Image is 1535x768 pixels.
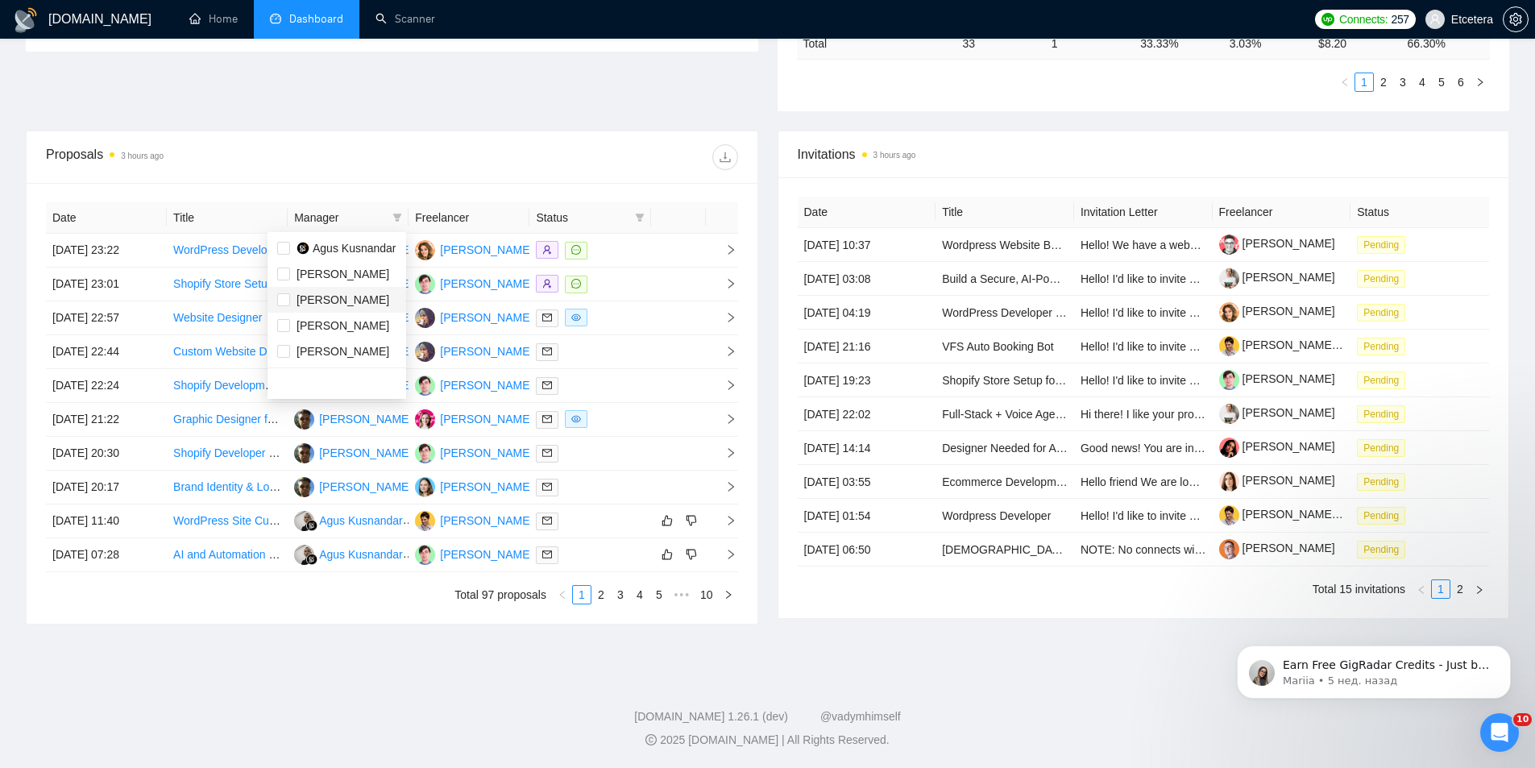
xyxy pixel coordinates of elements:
[294,446,412,459] a: AP[PERSON_NAME]
[712,380,736,391] span: right
[542,347,552,356] span: mail
[392,213,402,222] span: filter
[936,499,1074,533] td: Wordpress Developer
[635,213,645,222] span: filter
[1394,73,1412,91] a: 3
[46,437,167,471] td: [DATE] 20:30
[542,313,552,322] span: mail
[630,585,649,604] li: 4
[1451,73,1471,92] li: 6
[415,545,435,565] img: DM
[415,409,435,430] img: AS
[1219,336,1239,356] img: c13tYrjklLgqS2pDaiholVXib-GgrB5rzajeFVbCThXzSo-wfyjihEZsXX34R16gOX
[536,209,628,226] span: Status
[1412,579,1431,599] li: Previous Page
[1219,406,1335,419] a: [PERSON_NAME]
[645,734,657,745] span: copyright
[173,480,448,493] a: Brand Identity & Logo Designer for Health Tech Startup
[1357,339,1412,352] a: Pending
[415,342,435,362] img: PS
[1339,10,1388,28] span: Connects:
[440,512,578,529] div: [PERSON_NAME] Bronfain
[1357,407,1412,420] a: Pending
[121,152,164,160] time: 3 hours ago
[942,306,1095,319] a: WordPress Developer Support
[294,547,403,560] a: AKAgus Kusnandar
[173,345,459,358] a: Custom Website Development for Construction Company
[1219,471,1239,492] img: c1xla-haZDe3rTgCpy3_EKqnZ9bE1jCu9HkBpl3J4QwgQIcLjIh-6uLdGjM-EeUJe5
[936,397,1074,431] td: Full-Stack + Voice Agent AI Developer (Hourly Contract, Immediate Start)
[695,586,718,604] a: 10
[46,335,167,369] td: [DATE] 22:44
[797,27,956,59] td: Total
[542,482,552,492] span: mail
[1213,612,1535,724] iframe: Intercom notifications сообщение
[167,471,288,504] td: Brand Identity & Logo Designer for Health Tech Startup
[1357,507,1405,525] span: Pending
[1357,338,1405,355] span: Pending
[294,545,314,565] img: AK
[1357,238,1412,251] a: Pending
[1391,10,1408,28] span: 257
[1513,713,1532,726] span: 10
[632,205,648,230] span: filter
[936,228,1074,262] td: Wordpress Website Builder
[1412,579,1431,599] button: left
[415,344,533,357] a: PS[PERSON_NAME]
[942,272,1390,285] a: Build a Secure, AI-Powered Consumer Platform - Full Stack Engineer (Fixed-Price $25k+)
[173,548,404,561] a: AI and Automation Specialist for Shopify Store
[1451,580,1469,598] a: 2
[1452,73,1470,91] a: 6
[297,345,389,358] span: [PERSON_NAME]
[1357,473,1405,491] span: Pending
[415,274,435,294] img: DM
[415,477,435,497] img: VY
[440,342,533,360] div: [PERSON_NAME]
[1219,372,1335,385] a: [PERSON_NAME]
[173,446,451,459] a: Shopify Developer for Beauty & Skincare Brand Launch
[306,554,317,565] img: gigradar-bm.png
[1433,73,1450,91] a: 5
[319,546,403,563] div: Agus Kusnandar
[1503,13,1529,26] a: setting
[798,228,936,262] td: [DATE] 10:37
[798,533,936,567] td: [DATE] 06:50
[558,590,567,600] span: left
[571,313,581,322] span: eye
[1219,542,1335,554] a: [PERSON_NAME]
[611,585,630,604] li: 3
[1357,475,1412,488] a: Pending
[46,301,167,335] td: [DATE] 22:57
[1357,541,1405,558] span: Pending
[571,414,581,424] span: eye
[1375,73,1392,91] a: 2
[1355,73,1373,91] a: 1
[1219,440,1335,453] a: [PERSON_NAME]
[319,478,412,496] div: [PERSON_NAME]
[1429,14,1441,25] span: user
[542,550,552,559] span: mail
[1401,27,1490,59] td: 66.30 %
[712,144,738,170] button: download
[942,340,1054,353] a: VFS Auto Booking Bot
[1219,271,1335,284] a: [PERSON_NAME]
[1074,197,1213,228] th: Invitation Letter
[712,413,736,425] span: right
[294,409,314,430] img: AP
[798,397,936,431] td: [DATE] 22:02
[1393,73,1413,92] li: 3
[1357,441,1412,454] a: Pending
[415,513,578,526] a: DB[PERSON_NAME] Bronfain
[542,245,552,255] span: user-add
[1219,474,1335,487] a: [PERSON_NAME]
[798,144,1490,164] span: Invitations
[294,443,314,463] img: AP
[1417,585,1426,595] span: left
[1357,542,1412,555] a: Pending
[1470,579,1489,599] li: Next Page
[1219,237,1335,250] a: [PERSON_NAME]
[942,442,1445,455] a: Designer Needed for AI Legacy Project – Pitch Deck + WordPress Microsite (Brand Assets Provided)
[1357,405,1405,423] span: Pending
[542,448,552,458] span: mail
